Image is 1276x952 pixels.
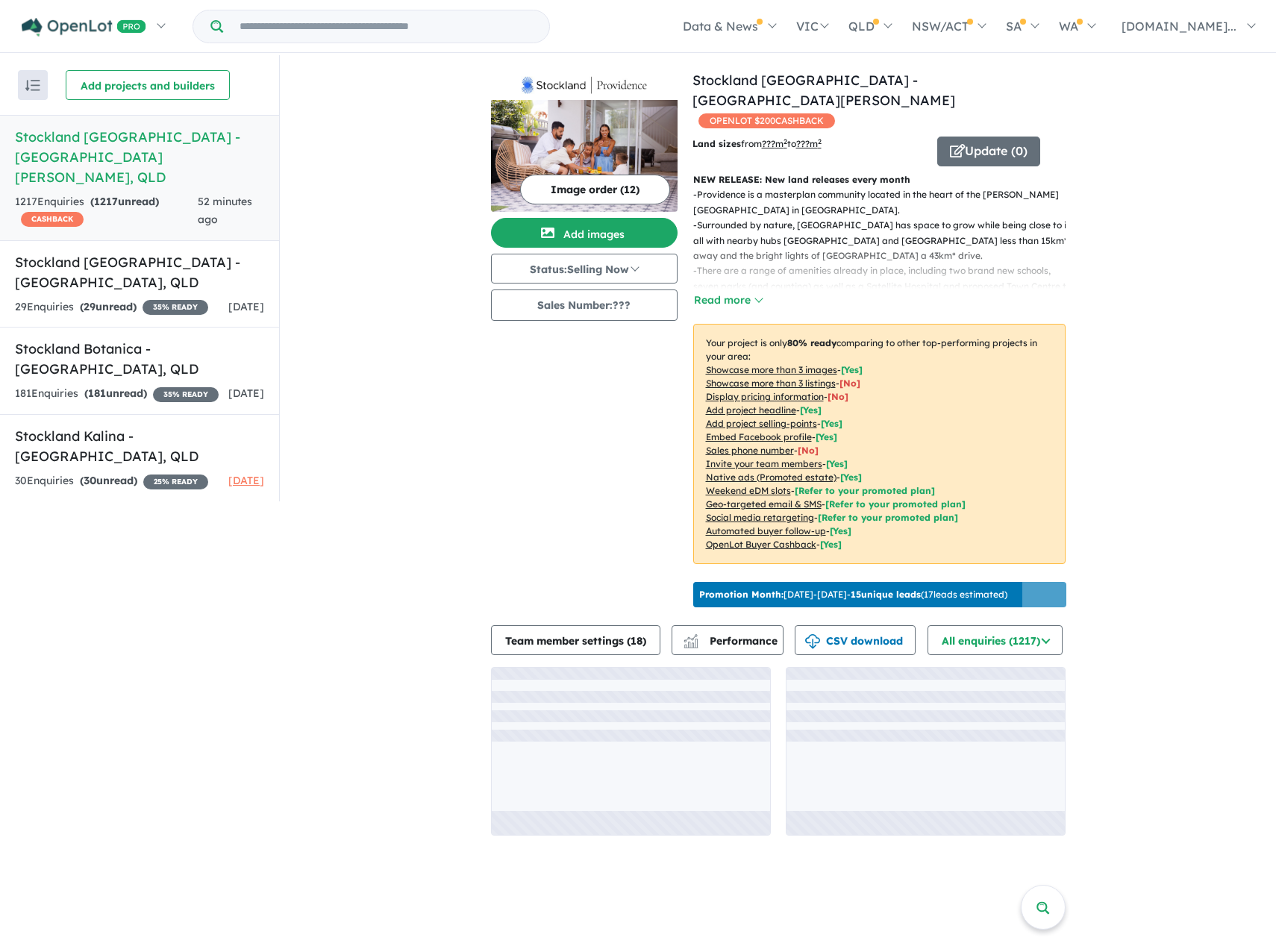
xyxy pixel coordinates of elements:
u: Native ads (Promoted estate) [706,472,836,483]
u: Showcase more than 3 images [706,364,837,375]
img: download icon [805,634,820,649]
span: 25 % READY [143,475,208,489]
span: 18 [631,634,642,648]
p: - Surrounded by nature, [GEOGRAPHIC_DATA] has space to grow while being close to it all with near... [693,218,1078,263]
a: Stockland Providence - South Ripley LogoStockland Providence - South Ripley [491,70,678,212]
button: Team member settings (18) [491,625,660,655]
span: 35 % READY [153,387,219,402]
button: Add images [491,218,678,248]
div: 181 Enquir ies [15,385,219,403]
u: Geo-targeted email & SMS [706,498,822,510]
button: Add projects and builders [66,70,230,100]
span: [DATE] [228,300,264,313]
p: - Providence is a masterplan community located in the heart of the [PERSON_NAME][GEOGRAPHIC_DATA]... [693,187,1078,218]
strong: ( unread) [90,195,159,208]
span: [ Yes ] [821,418,842,429]
span: [ Yes ] [826,458,848,469]
p: from [692,137,926,151]
span: [Yes] [820,539,842,550]
span: [DATE] [228,386,264,400]
span: [ No ] [798,445,819,456]
u: Weekend eDM slots [706,485,791,496]
span: [ Yes ] [816,431,837,442]
strong: ( unread) [80,300,137,313]
span: [Refer to your promoted plan] [825,498,966,510]
span: 52 minutes ago [198,195,252,226]
u: Embed Facebook profile [706,431,812,442]
button: Status:Selling Now [491,254,678,284]
img: bar-chart.svg [684,639,698,648]
input: Try estate name, suburb, builder or developer [226,10,546,43]
b: 15 unique leads [851,589,921,600]
span: 30 [84,474,96,487]
img: Stockland Providence - South Ripley [491,100,678,212]
u: Automated buyer follow-up [706,525,826,536]
sup: 2 [818,137,822,145]
div: 30 Enquir ies [15,472,208,490]
img: Openlot PRO Logo White [22,18,146,37]
b: Land sizes [692,138,741,149]
strong: ( unread) [84,386,147,400]
button: Performance [672,625,784,655]
span: [Yes] [830,525,851,536]
span: 1217 [94,195,118,208]
span: [Yes] [840,472,862,483]
div: 29 Enquir ies [15,298,208,316]
img: line-chart.svg [684,634,697,642]
p: [DATE] - [DATE] - ( 17 leads estimated) [699,588,1007,601]
button: Read more [693,292,763,309]
button: Sales Number:??? [491,289,678,321]
span: [ No ] [828,391,848,402]
u: Social media retargeting [706,512,814,523]
span: 29 [84,300,96,313]
u: OpenLot Buyer Cashback [706,539,816,550]
p: Your project is only comparing to other top-performing projects in your area: - - - - - - - - - -... [693,324,1066,564]
p: - There are a range of amenities already in place, including two brand new schools, seven parks (... [693,263,1078,309]
div: 1217 Enquir ies [15,193,198,229]
h5: Stockland Botanica - [GEOGRAPHIC_DATA] , QLD [15,339,264,379]
h5: Stockland [GEOGRAPHIC_DATA] - [GEOGRAPHIC_DATA][PERSON_NAME] , QLD [15,127,264,187]
p: NEW RELEASE: New land releases every month [693,172,1066,187]
img: Stockland Providence - South Ripley Logo [497,76,672,94]
u: Add project selling-points [706,418,817,429]
a: Stockland [GEOGRAPHIC_DATA] - [GEOGRAPHIC_DATA][PERSON_NAME] [692,72,955,109]
h5: Stockland Kalina - [GEOGRAPHIC_DATA] , QLD [15,426,264,466]
u: ??? m [762,138,787,149]
u: Showcase more than 3 listings [706,378,836,389]
u: Display pricing information [706,391,824,402]
strong: ( unread) [80,474,137,487]
span: OPENLOT $ 200 CASHBACK [698,113,835,128]
img: sort.svg [25,80,40,91]
span: [Refer to your promoted plan] [818,512,958,523]
span: [DATE] [228,474,264,487]
h5: Stockland [GEOGRAPHIC_DATA] - [GEOGRAPHIC_DATA] , QLD [15,252,264,292]
span: [ Yes ] [841,364,863,375]
button: Update (0) [937,137,1040,166]
span: to [787,138,822,149]
span: Performance [686,634,778,648]
span: [DOMAIN_NAME]... [1122,19,1236,34]
button: CSV download [795,625,916,655]
span: [ No ] [839,378,860,389]
b: Promotion Month: [699,589,784,600]
u: ???m [796,138,822,149]
u: Add project headline [706,404,796,416]
button: All enquiries (1217) [928,625,1063,655]
u: Sales phone number [706,445,794,456]
u: Invite your team members [706,458,822,469]
button: Image order (12) [520,175,670,204]
span: [ Yes ] [800,404,822,416]
sup: 2 [784,137,787,145]
span: CASHBACK [21,212,84,227]
span: 181 [88,386,106,400]
b: 80 % ready [787,337,836,348]
span: [Refer to your promoted plan] [795,485,935,496]
span: 35 % READY [143,300,208,315]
